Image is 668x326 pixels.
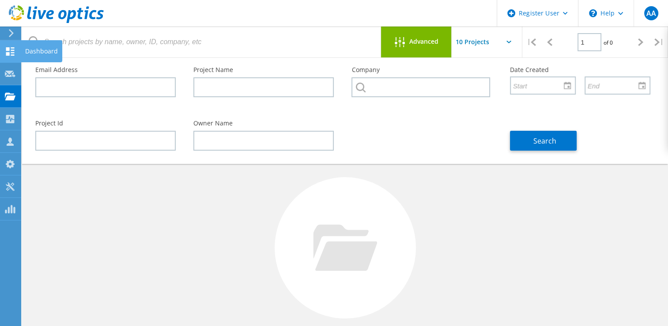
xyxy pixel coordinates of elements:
label: Owner Name [193,120,334,126]
span: Advanced [409,38,438,45]
label: Project Id [35,120,176,126]
label: Email Address [35,67,176,73]
a: Live Optics Dashboard [9,19,104,25]
label: Date Created [510,67,650,73]
label: Company [351,67,492,73]
span: AA [646,10,656,17]
input: End [585,77,643,94]
input: Start [511,77,569,94]
span: of 0 [604,39,613,46]
input: Search projects by name, owner, ID, company, etc [22,27,381,57]
div: | [522,27,540,58]
label: Project Name [193,67,334,73]
svg: \n [589,9,597,17]
span: Search [533,136,556,146]
div: | [650,27,668,58]
div: Dashboard [25,48,58,54]
button: Search [510,131,577,151]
